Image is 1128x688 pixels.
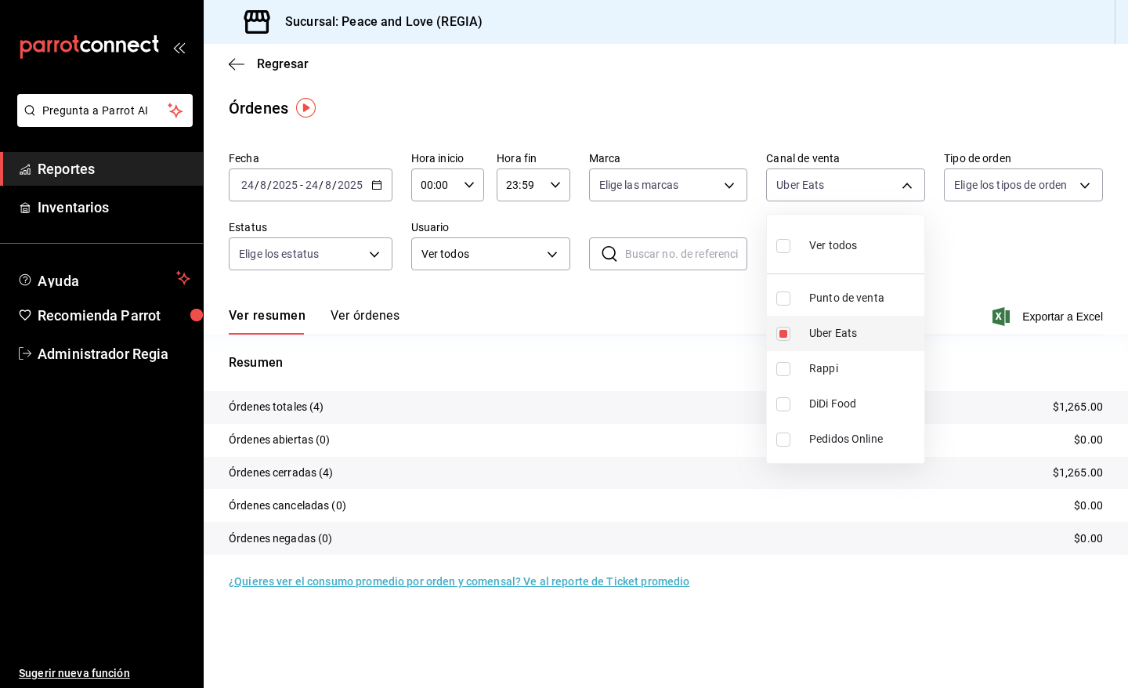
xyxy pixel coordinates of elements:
[809,396,918,412] span: DiDi Food
[809,290,918,306] span: Punto de venta
[296,98,316,118] img: Tooltip marker
[809,237,857,254] span: Ver todos
[809,325,918,342] span: Uber Eats
[809,431,918,447] span: Pedidos Online
[809,360,918,377] span: Rappi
